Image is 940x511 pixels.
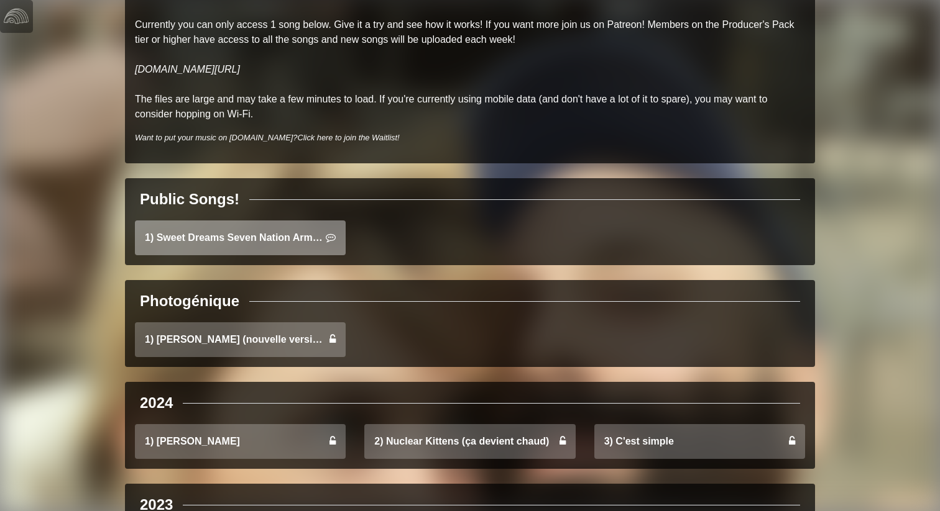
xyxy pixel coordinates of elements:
[140,392,173,414] div: 2024
[135,322,346,357] a: 1) [PERSON_NAME] (nouvelle version)
[297,133,399,142] a: Click here to join the Waitlist!
[594,424,805,459] a: 3) C'est simple
[140,290,239,312] div: Photogénique
[135,133,400,142] i: Want to put your music on [DOMAIN_NAME]?
[4,4,29,29] img: logo-white-4c48a5e4bebecaebe01ca5a9d34031cfd3d4ef9ae749242e8c4bf12ef99f53e8.png
[135,64,240,75] a: [DOMAIN_NAME][URL]
[140,188,239,210] div: Public Songs!
[135,424,346,459] a: 1) [PERSON_NAME]
[364,424,575,459] a: 2) Nuclear Kittens (ça devient chaud)
[135,220,346,255] a: 1) Sweet Dreams Seven Nation Army Mashup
